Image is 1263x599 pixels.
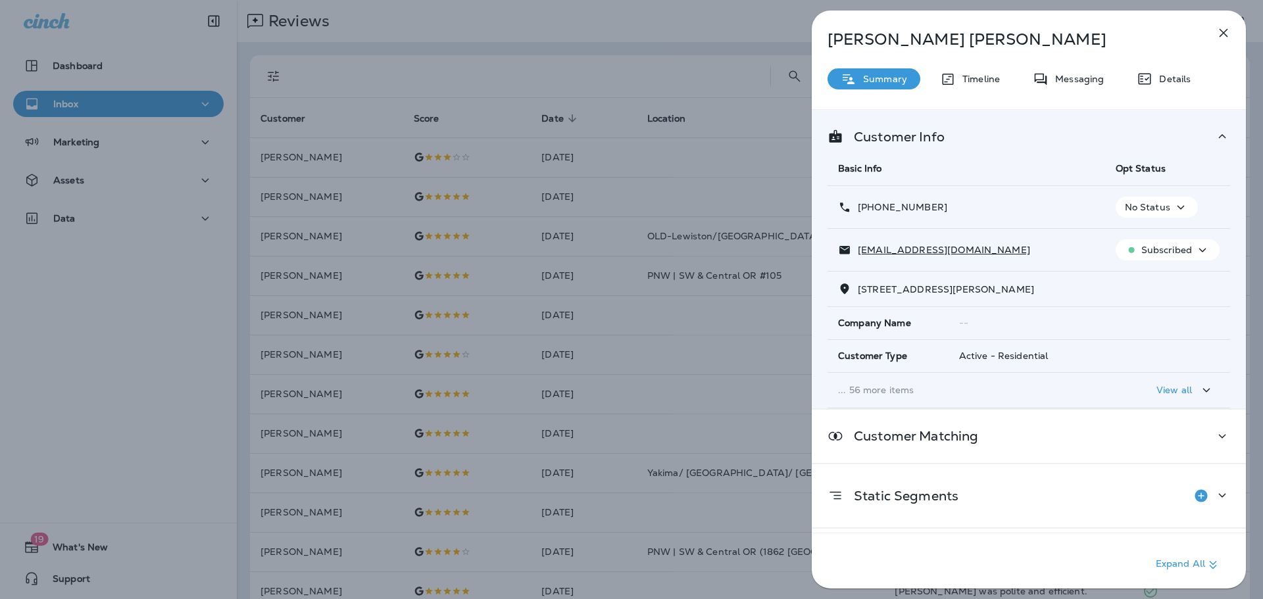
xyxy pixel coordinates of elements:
p: Customer Matching [843,431,978,441]
p: ... 56 more items [838,385,1095,395]
p: Summary [856,74,907,84]
p: Customer Info [843,132,945,142]
p: [EMAIL_ADDRESS][DOMAIN_NAME] [851,245,1030,255]
p: [PERSON_NAME] [PERSON_NAME] [828,30,1187,49]
button: No Status [1116,197,1198,218]
span: Active - Residential [959,350,1049,362]
button: Subscribed [1116,239,1220,260]
p: No Status [1125,202,1170,212]
p: Details [1152,74,1191,84]
p: Static Segments [843,491,958,501]
span: Company Name [838,318,911,329]
p: [PHONE_NUMBER] [851,202,947,212]
span: Opt Status [1116,162,1166,174]
span: [STREET_ADDRESS][PERSON_NAME] [858,283,1034,295]
p: Messaging [1049,74,1104,84]
button: Expand All [1151,553,1226,577]
p: View all [1156,385,1192,395]
button: Add to Static Segment [1188,483,1214,509]
p: Timeline [956,74,1000,84]
span: -- [959,317,968,329]
span: Basic Info [838,162,881,174]
button: View all [1151,378,1220,402]
span: Customer Type [838,350,907,362]
p: Expand All [1156,557,1221,573]
p: Subscribed [1141,245,1192,255]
